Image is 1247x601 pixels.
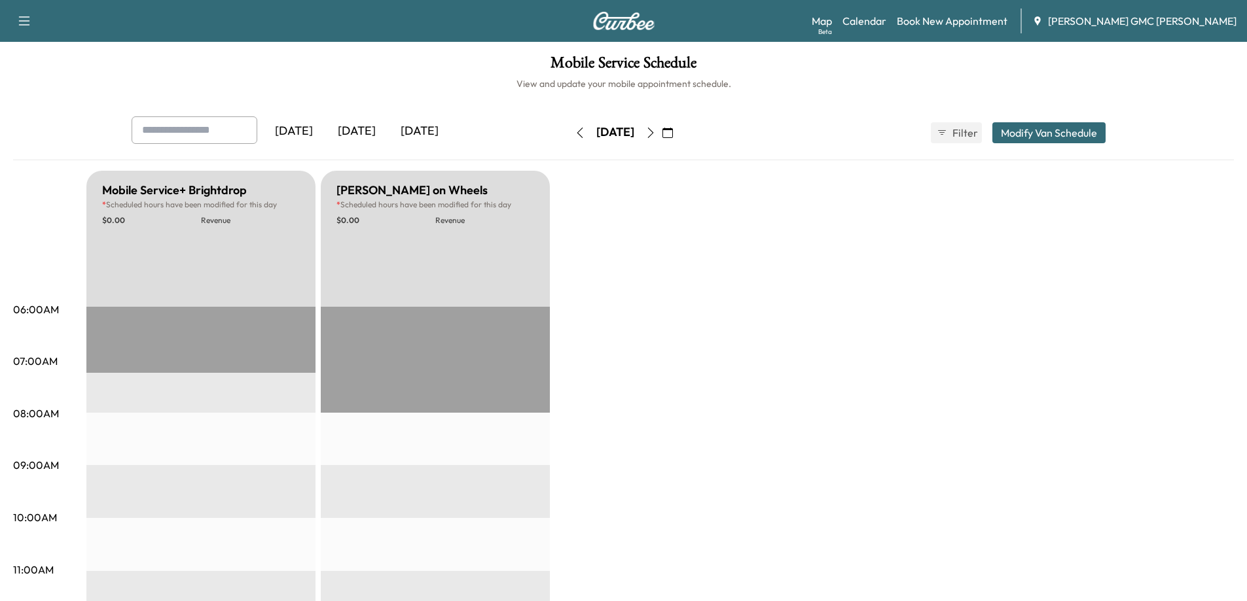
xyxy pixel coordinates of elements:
p: Revenue [201,215,300,226]
p: 08:00AM [13,405,59,421]
p: 10:00AM [13,509,57,525]
div: [DATE] [388,116,451,146]
p: Revenue [435,215,534,226]
button: Filter [931,122,982,143]
h5: [PERSON_NAME] on Wheels [336,181,488,199]
a: Calendar [842,13,886,29]
div: [DATE] [262,116,325,146]
p: Scheduled hours have been modified for this day [102,199,300,210]
span: [PERSON_NAME] GMC [PERSON_NAME] [1048,13,1237,29]
div: [DATE] [596,124,634,141]
p: $ 0.00 [336,215,435,226]
button: Modify Van Schedule [992,122,1106,143]
a: MapBeta [812,13,832,29]
p: Scheduled hours have been modified for this day [336,199,534,210]
p: 09:00AM [13,457,59,473]
div: [DATE] [325,116,388,146]
img: Curbee Logo [592,12,655,30]
h6: View and update your mobile appointment schedule. [13,77,1234,90]
p: $ 0.00 [102,215,201,226]
h5: Mobile Service+ Brightdrop [102,181,247,199]
span: Filter [952,125,976,141]
a: Book New Appointment [897,13,1007,29]
p: 06:00AM [13,301,59,317]
p: 07:00AM [13,353,58,369]
div: Beta [818,27,832,37]
p: 11:00AM [13,562,54,577]
h1: Mobile Service Schedule [13,55,1234,77]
